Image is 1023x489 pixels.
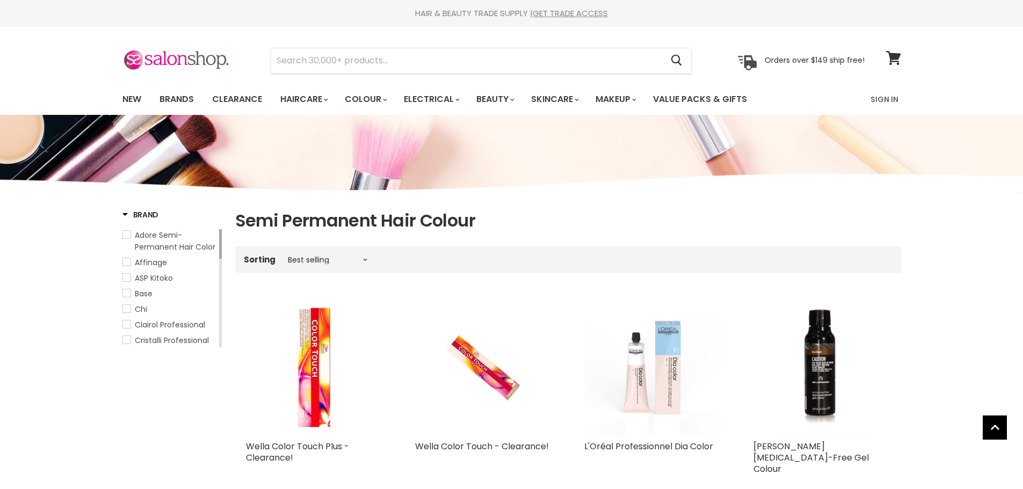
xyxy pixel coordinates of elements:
form: Product [271,48,692,74]
a: Wella Color Touch - Clearance! [415,298,552,435]
span: Adore Semi-Permanent Hair Color [135,230,215,252]
img: L'Oréal Professionnel Dia Color [584,298,721,435]
a: Cristalli Professional [122,334,217,346]
a: ASP Kitoko [122,272,217,284]
h1: Semi Permanent Hair Colour [235,209,901,232]
a: L'Oréal Professionnel Dia Color [584,440,713,452]
a: Affinage [122,257,217,268]
h3: Brand [122,209,159,220]
img: Wella Color Touch - Clearance! [438,298,528,435]
a: Beauty [468,88,521,111]
a: Sign In [864,88,905,111]
button: Search [663,48,691,73]
a: Adore Semi-Permanent Hair Color [122,229,217,253]
ul: Main menu [114,84,810,115]
a: Haircare [272,88,335,111]
a: Clearance [204,88,270,111]
a: Wella Color Touch - Clearance! [415,440,549,452]
a: Colour [337,88,394,111]
a: [PERSON_NAME] [MEDICAL_DATA]-Free Gel Colour [753,440,869,475]
a: Electrical [396,88,466,111]
img: De Lorenzo Novatone Ammonia-Free Gel Colour [775,298,867,435]
a: New [114,88,149,111]
nav: Main [109,84,915,115]
span: Chi [135,304,147,315]
p: Orders over $149 ship free! [765,55,865,65]
label: Sorting [244,255,275,264]
span: Clairol Professional [135,319,205,330]
a: Makeup [587,88,643,111]
a: Skincare [523,88,585,111]
img: Wella Color Touch Plus - Clearance! [246,298,383,435]
a: Wella Color Touch Plus - Clearance! [246,440,349,464]
a: GET TRADE ACCESS [533,8,608,19]
span: Base [135,288,153,299]
a: De Lorenzo Novatone Ammonia-Free Gel Colour [753,298,890,435]
div: HAIR & BEAUTY TRADE SUPPLY | [109,8,915,19]
a: Base [122,288,217,300]
a: Clairol Professional [122,319,217,331]
a: Chi [122,303,217,315]
span: Affinage [135,257,167,268]
input: Search [271,48,663,73]
a: Brands [151,88,202,111]
span: ASP Kitoko [135,273,173,283]
span: Cristalli Professional [135,335,209,346]
a: Value Packs & Gifts [645,88,755,111]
